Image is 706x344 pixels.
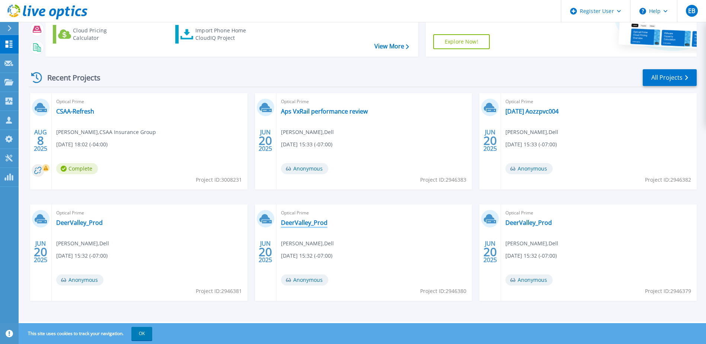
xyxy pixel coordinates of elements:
span: Optical Prime [505,209,692,217]
span: [PERSON_NAME] , Dell [281,128,334,136]
span: 20 [34,249,47,255]
span: Project ID: 2946380 [420,287,466,295]
span: [DATE] 15:33 (-07:00) [281,140,332,149]
a: CSAA-Refresh [56,108,94,115]
span: Optical Prime [56,98,243,106]
span: Anonymous [281,163,328,174]
span: Complete [56,163,98,174]
div: AUG 2025 [33,127,48,154]
div: JUN 2025 [258,238,272,265]
span: [DATE] 18:02 (-04:00) [56,140,108,149]
span: Project ID: 2946381 [196,287,242,295]
span: Optical Prime [281,209,468,217]
div: JUN 2025 [483,238,497,265]
span: Project ID: 2946383 [420,176,466,184]
span: 20 [483,249,497,255]
span: 20 [259,137,272,144]
a: DeerValley_Prod [505,219,552,226]
span: [DATE] 15:32 (-07:00) [505,252,557,260]
a: Explore Now! [433,34,490,49]
a: [DATE] Aozzpvc004 [505,108,559,115]
div: Import Phone Home CloudIQ Project [195,27,253,42]
span: This site uses cookies to track your navigation. [20,327,152,340]
span: [PERSON_NAME] , Dell [505,128,558,136]
span: Project ID: 2946382 [645,176,691,184]
span: [PERSON_NAME] , Dell [505,239,558,248]
span: 8 [37,137,44,144]
span: [DATE] 15:32 (-07:00) [281,252,332,260]
a: All Projects [643,69,697,86]
span: 20 [483,137,497,144]
span: EB [688,8,695,14]
span: Project ID: 3008231 [196,176,242,184]
div: JUN 2025 [483,127,497,154]
div: JUN 2025 [33,238,48,265]
span: Project ID: 2946379 [645,287,691,295]
span: Anonymous [505,274,553,286]
span: 20 [259,249,272,255]
span: [PERSON_NAME] , Dell [281,239,334,248]
span: Optical Prime [281,98,468,106]
span: [DATE] 15:32 (-07:00) [56,252,108,260]
span: [PERSON_NAME] , Dell [56,239,109,248]
a: View More [374,43,409,50]
span: Optical Prime [56,209,243,217]
span: Anonymous [56,274,103,286]
span: [DATE] 15:33 (-07:00) [505,140,557,149]
span: Anonymous [505,163,553,174]
a: Cloud Pricing Calculator [53,25,136,44]
div: Recent Projects [29,69,111,87]
a: DeerValley_Prod [56,219,103,226]
span: [PERSON_NAME] , CSAA Insurance Group [56,128,156,136]
a: DeerValley_Prod [281,219,328,226]
button: OK [131,327,152,340]
div: Cloud Pricing Calculator [73,27,132,42]
a: Aps VxRail performance review [281,108,368,115]
span: Optical Prime [505,98,692,106]
span: Anonymous [281,274,328,286]
div: JUN 2025 [258,127,272,154]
